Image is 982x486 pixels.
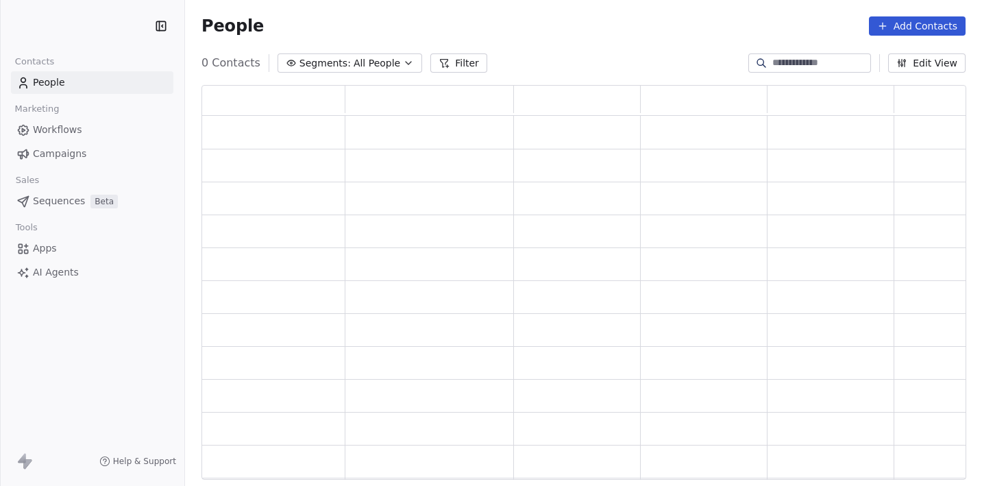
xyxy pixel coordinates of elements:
[430,53,487,73] button: Filter
[11,261,173,284] a: AI Agents
[33,241,57,256] span: Apps
[201,16,264,36] span: People
[99,456,176,467] a: Help & Support
[888,53,966,73] button: Edit View
[9,51,60,72] span: Contacts
[11,143,173,165] a: Campaigns
[33,194,85,208] span: Sequences
[11,237,173,260] a: Apps
[113,456,176,467] span: Help & Support
[33,147,86,161] span: Campaigns
[9,99,65,119] span: Marketing
[33,265,79,280] span: AI Agents
[201,55,260,71] span: 0 Contacts
[90,195,118,208] span: Beta
[33,75,65,90] span: People
[11,119,173,141] a: Workflows
[869,16,966,36] button: Add Contacts
[11,190,173,212] a: SequencesBeta
[10,170,45,191] span: Sales
[11,71,173,94] a: People
[10,217,43,238] span: Tools
[354,56,400,71] span: All People
[33,123,82,137] span: Workflows
[299,56,351,71] span: Segments:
